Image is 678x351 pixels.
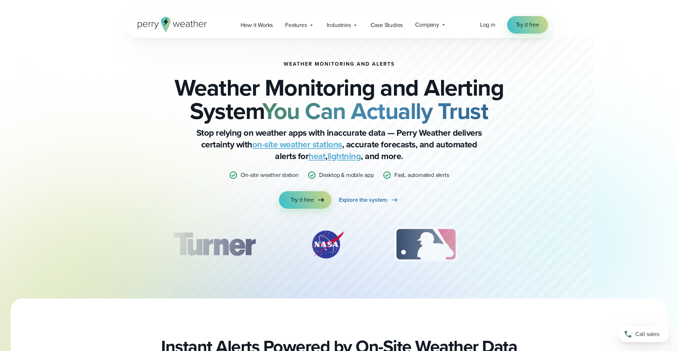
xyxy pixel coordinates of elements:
[364,18,409,32] a: Case Studies
[252,138,342,151] a: on-site weather stations
[635,330,659,339] span: Call sales
[162,226,516,266] div: slideshow
[162,226,266,263] img: Turner-Construction_1.svg
[241,171,298,180] p: On-site weather station
[394,171,449,180] p: Fast, automated alerts
[387,226,464,263] img: MLB.svg
[480,20,495,29] a: Log in
[339,196,387,204] span: Explore the system
[284,61,395,67] h1: Weather Monitoring and Alerts
[309,150,325,163] a: heat
[162,226,266,263] div: 1 of 12
[327,21,351,30] span: Industries
[291,196,314,204] span: Try it free
[234,18,279,32] a: How it Works
[507,16,548,34] a: Try it free
[499,226,558,263] img: PGA.svg
[371,21,403,30] span: Case Studies
[499,226,558,263] div: 4 of 12
[262,94,488,128] strong: You Can Actually Trust
[339,191,399,209] a: Explore the system
[279,191,332,209] a: Try it free
[285,21,307,30] span: Features
[301,226,352,263] div: 2 of 12
[193,127,485,162] p: Stop relying on weather apps with inaccurate data — Perry Weather delivers certainty with , accur...
[387,226,464,263] div: 3 of 12
[516,20,539,29] span: Try it free
[415,20,439,29] span: Company
[319,171,374,180] p: Desktop & mobile app
[327,150,361,163] a: lightning
[241,21,273,30] span: How it Works
[618,326,669,342] a: Call sales
[301,226,352,263] img: NASA.svg
[162,76,516,123] h2: Weather Monitoring and Alerting System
